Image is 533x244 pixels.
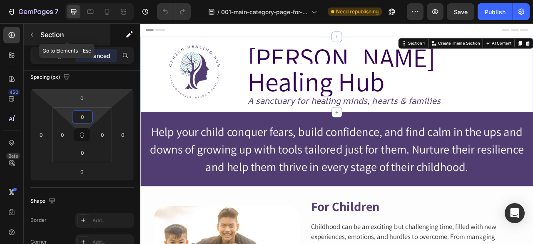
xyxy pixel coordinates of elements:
p: Advanced [82,51,110,60]
p: 7 [55,7,58,17]
input: 0px [56,128,69,141]
p: Settings [41,51,65,60]
iframe: Design area [140,23,533,244]
input: 0 [117,128,129,141]
div: Beta [6,153,20,159]
button: 7 [3,3,62,20]
button: Publish [478,3,513,20]
button: AI Content [437,20,474,30]
input: 0 [74,111,91,123]
div: Add... [92,217,132,224]
button: Save [447,3,474,20]
strong: For Children [217,222,304,243]
span: Save [454,8,468,15]
span: 001-main-category-page-for-children [221,8,308,16]
span: Need republishing [336,8,379,15]
div: 450 [8,89,20,96]
div: Shape [30,196,57,207]
div: Spacing (px) [30,72,72,83]
input: 0 [74,92,90,104]
input: 0px [96,128,109,141]
div: Open Intercom Messenger [505,203,525,223]
span: / [217,8,219,16]
div: Publish [485,8,506,16]
p: Section [40,30,109,40]
div: Border [30,216,47,224]
input: 0 [35,128,47,141]
div: Undo/Redo [157,3,191,20]
input: 0px [74,146,91,159]
input: 0 [74,165,90,178]
p: Create Theme Section [379,22,432,29]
